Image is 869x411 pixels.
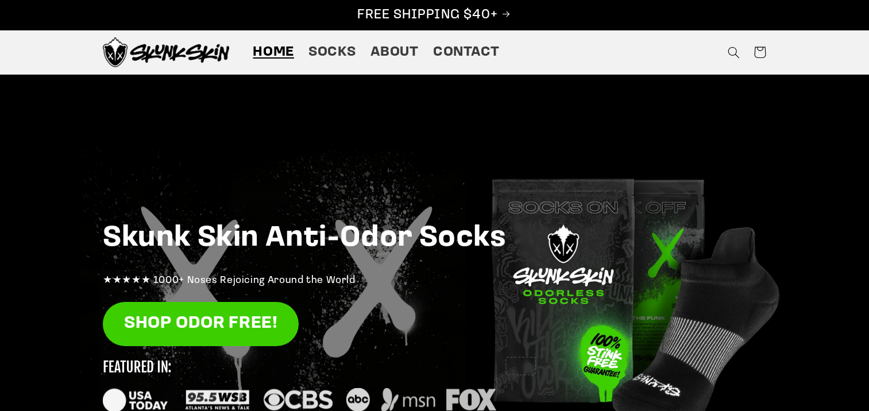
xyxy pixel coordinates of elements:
[308,44,356,61] span: Socks
[302,36,363,68] a: Socks
[363,36,426,68] a: About
[103,37,229,67] img: Skunk Skin Anti-Odor Socks.
[103,224,507,253] strong: Skunk Skin Anti-Odor Socks
[103,272,766,290] p: ★★★★★ 1000+ Noses Rejoicing Around the World
[426,36,507,68] a: Contact
[370,44,419,61] span: About
[720,39,747,65] summary: Search
[253,44,294,61] span: Home
[103,302,299,346] a: SHOP ODOR FREE!
[12,6,857,24] p: FREE SHIPPING $40+
[433,44,499,61] span: Contact
[246,36,302,68] a: Home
